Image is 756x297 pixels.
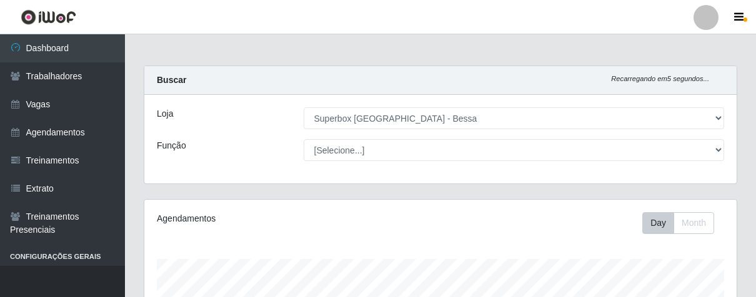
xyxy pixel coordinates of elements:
label: Loja [157,107,173,120]
strong: Buscar [157,75,186,85]
i: Recarregando em 5 segundos... [611,75,709,82]
img: CoreUI Logo [21,9,76,25]
div: Agendamentos [157,212,382,225]
div: First group [642,212,714,234]
button: Month [674,212,714,234]
label: Função [157,139,186,152]
button: Day [642,212,674,234]
div: Toolbar with button groups [642,212,724,234]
